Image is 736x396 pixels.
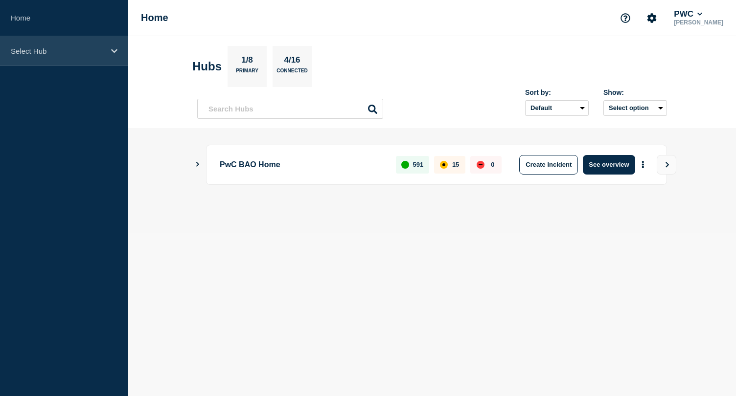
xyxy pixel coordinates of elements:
button: Select option [603,100,667,116]
div: down [477,161,484,169]
button: PWC [672,9,704,19]
button: See overview [583,155,635,175]
div: Sort by: [525,88,589,96]
select: Sort by [525,100,589,116]
button: Account settings [642,8,662,28]
p: 591 [413,161,424,168]
button: View [657,155,676,175]
button: Support [615,8,636,28]
p: 4/16 [280,55,304,68]
button: More actions [637,155,649,174]
p: 1/8 [238,55,257,68]
h1: Home [141,12,168,23]
div: Show: [603,88,667,96]
p: PwC BAO Home [220,155,385,175]
p: Select Hub [11,47,105,55]
div: up [401,161,409,169]
button: Show Connected Hubs [195,161,200,168]
h2: Hubs [192,60,222,73]
input: Search Hubs [197,99,383,119]
p: Connected [276,68,307,78]
p: 0 [491,161,494,168]
button: Create incident [519,155,578,175]
p: 15 [452,161,459,168]
p: [PERSON_NAME] [672,19,725,26]
p: Primary [236,68,258,78]
div: affected [440,161,448,169]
